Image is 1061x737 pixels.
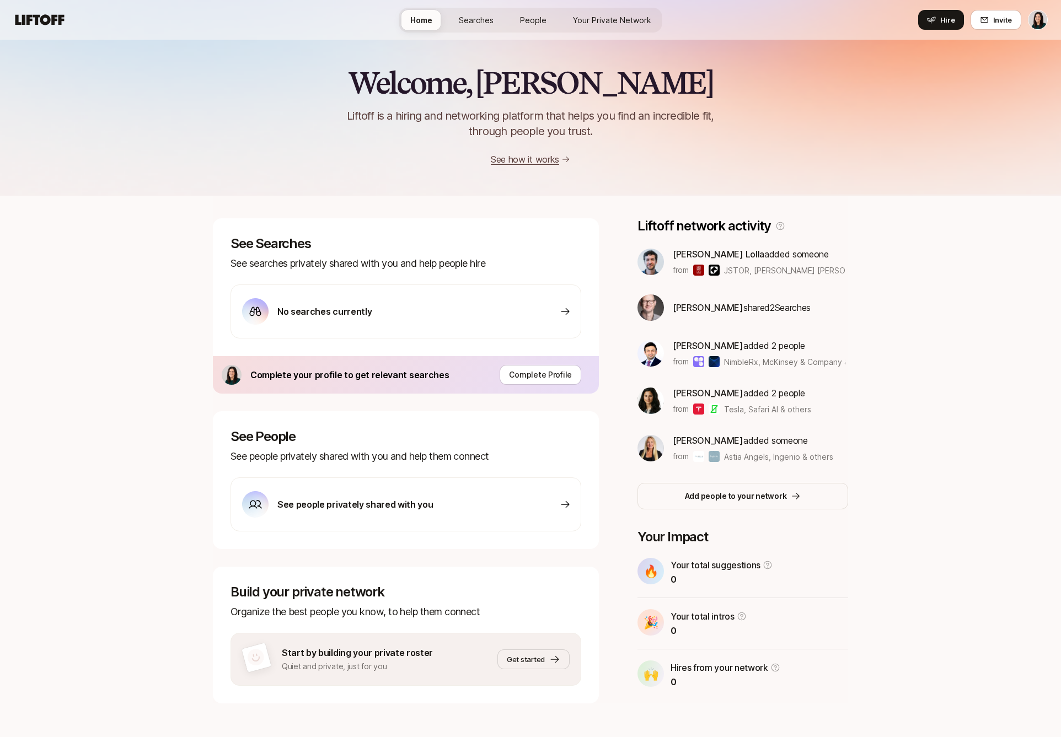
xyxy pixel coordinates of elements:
[637,294,664,321] img: 38265413_5a66_4abc_b3e5_8d96d609e730.jpg
[637,529,848,545] p: Your Impact
[971,10,1021,30] button: Invite
[671,558,760,572] p: Your total suggestions
[564,10,660,30] a: Your Private Network
[1028,10,1048,30] button: Eleanor Testing Kickstart V2
[231,256,581,271] p: See searches privately shared with you and help people hire
[918,10,964,30] button: Hire
[511,10,555,30] a: People
[993,14,1012,25] span: Invite
[671,660,768,675] p: Hires from your network
[673,355,689,368] p: from
[724,404,811,415] span: Tesla, Safari AI & others
[333,108,728,139] p: Liftoff is a hiring and networking platform that helps you find an incredible fit, through people...
[500,365,581,385] button: Complete Profile
[231,584,581,600] p: Build your private network
[1028,10,1047,29] img: Eleanor Testing Kickstart V2
[693,356,704,367] img: NimbleRx
[637,660,664,687] div: 🙌
[709,265,720,276] img: Kleiner Perkins
[637,249,664,275] img: e3a1a7c7_7d7a_4941_b063_6fe4dd417df8.jpg
[282,660,433,673] p: Quiet and private, just for you
[637,340,664,367] img: 0c2367a6_8799_40fe_9db6_e85e71a5cb5a.jpg
[724,265,845,276] span: JSTOR, [PERSON_NAME] [PERSON_NAME] & others
[282,645,433,660] p: Start by building your private roster
[231,236,581,251] p: See Searches
[637,609,664,636] div: 🎉
[671,675,780,689] p: 0
[709,404,720,415] img: Safari AI
[673,302,743,313] span: [PERSON_NAME]
[410,14,432,26] span: Home
[231,429,581,444] p: See People
[671,572,773,587] p: 0
[491,154,559,165] a: See how it works
[673,338,845,353] p: added 2 people
[673,433,833,448] p: added someone
[277,497,433,512] p: See people privately shared with you
[509,368,572,381] p: Complete Profile
[673,388,743,399] span: [PERSON_NAME]
[573,14,651,26] span: Your Private Network
[637,435,664,461] img: bd2c0845_c66c_4226_a200_03081f0cb6c3.jpg
[673,340,743,351] span: [PERSON_NAME]
[673,402,689,416] p: from
[245,647,266,668] img: default-avatar.svg
[685,489,787,503] p: Add people to your network
[693,404,704,415] img: Tesla
[673,435,743,446] span: [PERSON_NAME]
[693,265,704,276] img: JSTOR
[450,10,502,30] a: Searches
[724,357,875,367] span: NimbleRx, McKinsey & Company & others
[671,609,735,623] p: Your total intros
[940,14,955,25] span: Hire
[671,623,747,638] p: 0
[673,249,764,260] span: [PERSON_NAME] Lolla
[520,14,546,26] span: People
[277,304,372,319] p: No searches currently
[637,483,848,509] button: Add people to your network
[637,558,664,584] div: 🔥
[637,388,664,414] img: 61b2fa3b_add6_4243_8c3c_347653612046.jpg
[673,247,845,261] p: added someone
[693,451,704,462] img: Astia Angels
[637,218,771,234] p: Liftoff network activity
[673,450,689,463] p: from
[673,386,811,400] p: added 2 people
[231,449,581,464] p: See people privately shared with you and help them connect
[709,356,720,367] img: McKinsey & Company
[401,10,441,30] a: Home
[222,365,242,385] img: a307906c_47a9_44b3_a2fe_a2b8bd2a882d.jpg
[724,451,833,462] span: Astia Angels, Ingenio & others
[673,300,811,315] p: shared 2 Search es
[709,451,720,462] img: Ingenio
[459,14,494,26] span: Searches
[250,368,449,382] p: Complete your profile to get relevant searches
[497,649,570,669] button: Get started
[348,66,714,99] h2: Welcome, [PERSON_NAME]
[231,604,581,620] p: Organize the best people you know, to help them connect
[673,263,689,277] p: from
[507,654,545,665] span: Get started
